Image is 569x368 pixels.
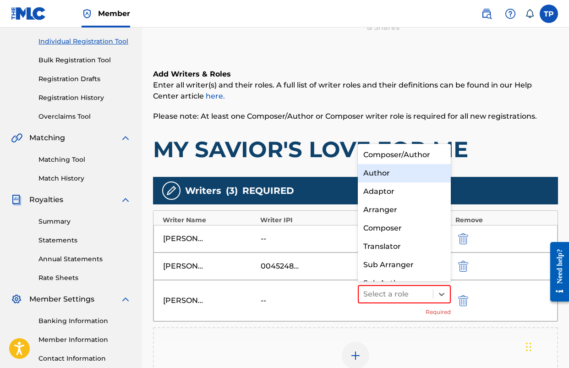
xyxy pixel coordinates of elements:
[120,194,131,205] img: expand
[38,254,131,264] a: Annual Statements
[426,308,451,316] span: Required
[185,184,221,198] span: Writers
[38,55,131,65] a: Bulk Registration Tool
[455,215,548,225] div: Remove
[11,294,22,305] img: Member Settings
[38,174,131,183] a: Match History
[38,74,131,84] a: Registration Drafts
[523,324,569,368] iframe: Chat Widget
[29,194,63,205] span: Royalties
[29,294,94,305] span: Member Settings
[505,8,516,19] img: help
[458,233,468,244] img: 12a2ab48e56ec057fbd8.svg
[38,112,131,121] a: Overclaims Tool
[525,9,534,18] div: Notifications
[358,164,451,182] div: Author
[242,184,294,198] span: REQUIRED
[29,132,65,143] span: Matching
[11,132,22,143] img: Matching
[153,136,558,163] h1: MY SAVIOR'S LOVE FOR ME
[458,261,468,272] img: 12a2ab48e56ec057fbd8.svg
[481,8,492,19] img: search
[226,184,238,198] span: ( 3 )
[358,274,451,292] div: Sub Author
[350,350,361,361] img: add
[38,354,131,363] a: Contact Information
[358,256,451,274] div: Sub Arranger
[153,81,532,100] span: Enter all writer(s) and their roles. A full list of writer roles and their definitions can be fou...
[120,294,131,305] img: expand
[358,182,451,201] div: Adaptor
[98,8,130,19] span: Member
[540,5,558,23] div: User Menu
[358,201,451,219] div: Arranger
[501,5,520,23] div: Help
[358,146,451,164] div: Composer/Author
[120,132,131,143] img: expand
[38,217,131,226] a: Summary
[38,236,131,245] a: Statements
[526,333,531,361] div: Drag
[38,273,131,283] a: Rate Sheets
[206,92,225,100] a: here.
[38,335,131,345] a: Member Information
[358,219,451,237] div: Composer
[11,7,46,20] img: MLC Logo
[82,8,93,19] img: Top Rightsholder
[38,316,131,326] a: Banking Information
[153,112,537,121] span: Please note: At least one Composer/Author or Composer writer role is required for all new registr...
[458,295,468,306] img: 12a2ab48e56ec057fbd8.svg
[163,215,256,225] div: Writer Name
[358,237,451,256] div: Translator
[38,93,131,103] a: Registration History
[11,194,22,205] img: Royalties
[166,185,177,196] img: writers
[260,215,353,225] div: Writer IPI
[543,235,569,309] iframe: Resource Center
[477,5,496,23] a: Public Search
[38,155,131,165] a: Matching Tool
[153,69,558,80] h6: Add Writers & Roles
[38,37,131,46] a: Individual Registration Tool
